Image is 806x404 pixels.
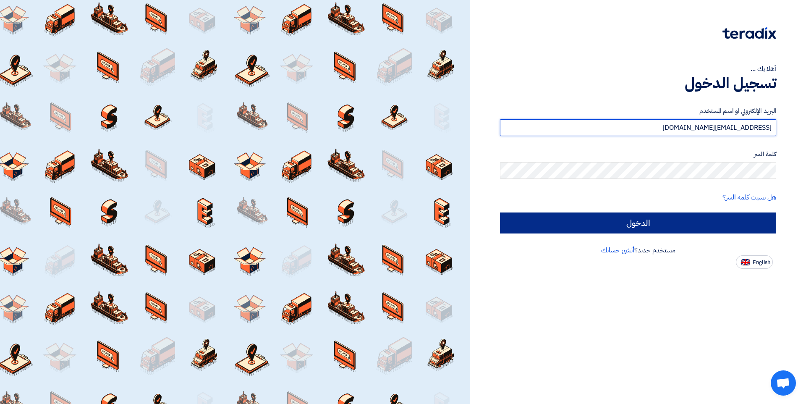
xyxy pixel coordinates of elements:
img: Teradix logo [722,27,776,39]
div: Open chat [771,370,796,396]
div: أهلا بك ... [500,64,776,74]
h1: تسجيل الدخول [500,74,776,92]
button: English [736,255,773,269]
span: English [753,260,770,265]
input: الدخول [500,212,776,233]
label: كلمة السر [500,150,776,159]
div: مستخدم جديد؟ [500,245,776,255]
a: هل نسيت كلمة السر؟ [722,192,776,202]
img: en-US.png [741,259,750,265]
a: أنشئ حسابك [601,245,634,255]
input: أدخل بريد العمل الإلكتروني او اسم المستخدم الخاص بك ... [500,119,776,136]
label: البريد الإلكتروني او اسم المستخدم [500,106,776,116]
